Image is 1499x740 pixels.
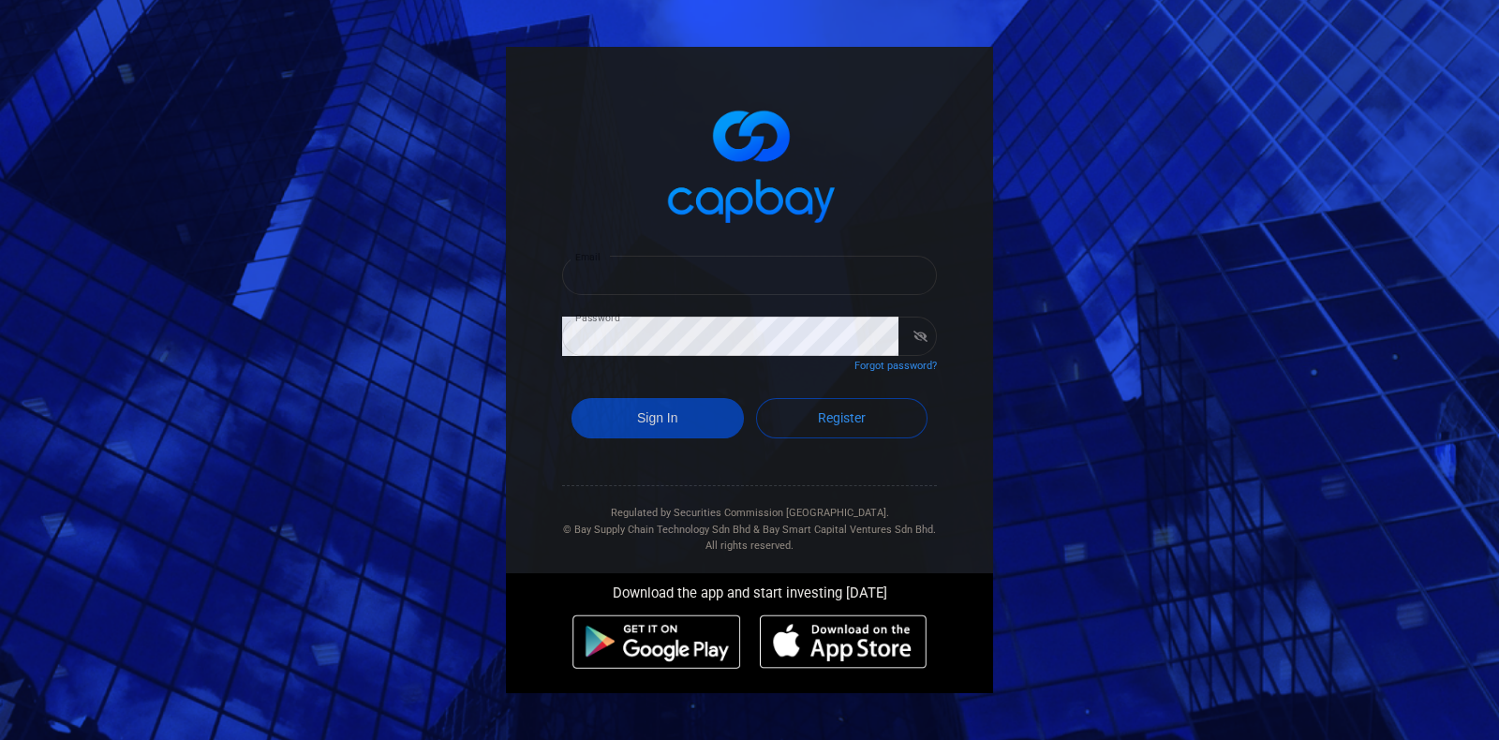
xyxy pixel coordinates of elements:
img: android [572,614,741,669]
img: ios [760,614,927,669]
a: Forgot password? [854,360,937,372]
div: Regulated by Securities Commission [GEOGRAPHIC_DATA]. & All rights reserved. [562,486,937,555]
label: Password [575,311,620,325]
span: © Bay Supply Chain Technology Sdn Bhd [563,524,750,536]
a: Register [756,398,928,438]
img: logo [656,94,843,233]
label: Email [575,250,600,264]
span: Register [818,410,866,425]
button: Sign In [571,398,744,438]
div: Download the app and start investing [DATE] [492,573,1007,605]
span: Bay Smart Capital Ventures Sdn Bhd. [763,524,936,536]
